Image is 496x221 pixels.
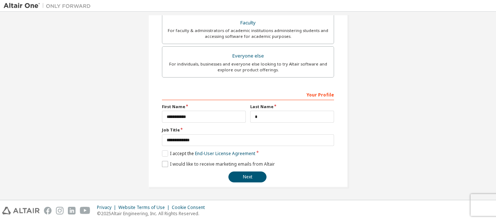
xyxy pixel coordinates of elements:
label: First Name [162,104,246,110]
img: Altair One [4,2,94,9]
label: Last Name [250,104,334,110]
img: linkedin.svg [68,207,76,214]
label: Job Title [162,127,334,133]
img: instagram.svg [56,207,64,214]
img: youtube.svg [80,207,90,214]
div: Faculty [167,18,329,28]
button: Next [228,171,267,182]
div: Website Terms of Use [118,205,172,210]
img: facebook.svg [44,207,52,214]
label: I would like to receive marketing emails from Altair [162,161,275,167]
div: Your Profile [162,88,334,100]
p: © 2025 Altair Engineering, Inc. All Rights Reserved. [97,210,209,217]
a: End-User License Agreement [195,150,255,157]
div: For faculty & administrators of academic institutions administering students and accessing softwa... [167,28,329,39]
div: Cookie Consent [172,205,209,210]
div: Privacy [97,205,118,210]
div: For individuals, businesses and everyone else looking to try Altair software and explore our prod... [167,61,329,73]
div: Everyone else [167,51,329,61]
img: altair_logo.svg [2,207,40,214]
label: I accept the [162,150,255,157]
